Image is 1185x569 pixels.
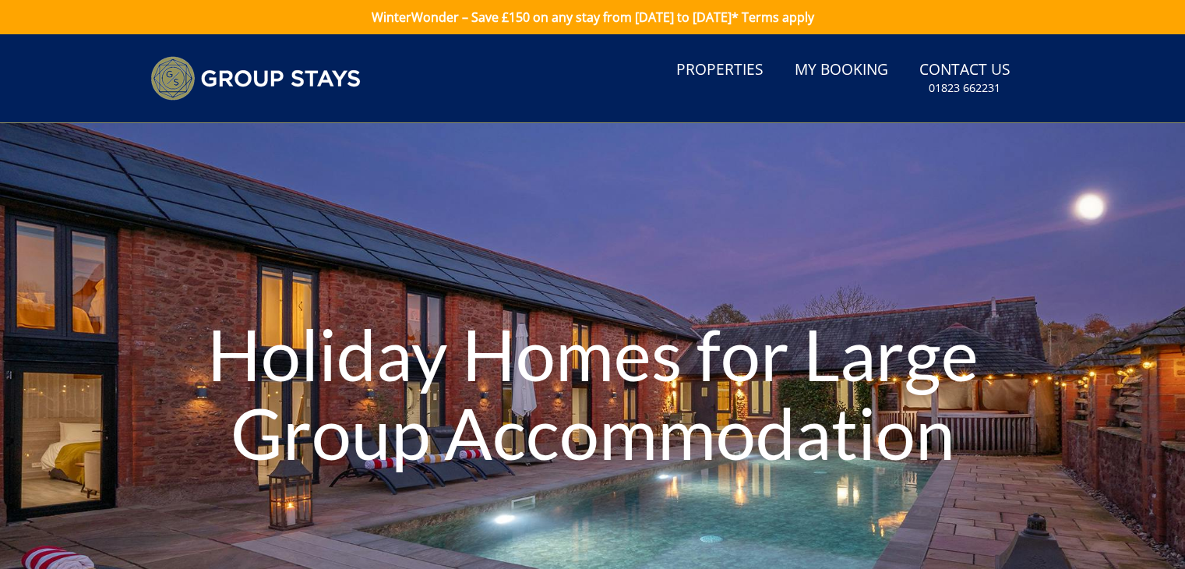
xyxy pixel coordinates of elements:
[178,284,1007,503] h1: Holiday Homes for Large Group Accommodation
[670,53,770,88] a: Properties
[929,80,1000,96] small: 01823 662231
[913,53,1017,104] a: Contact Us01823 662231
[788,53,894,88] a: My Booking
[150,56,361,101] img: Group Stays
